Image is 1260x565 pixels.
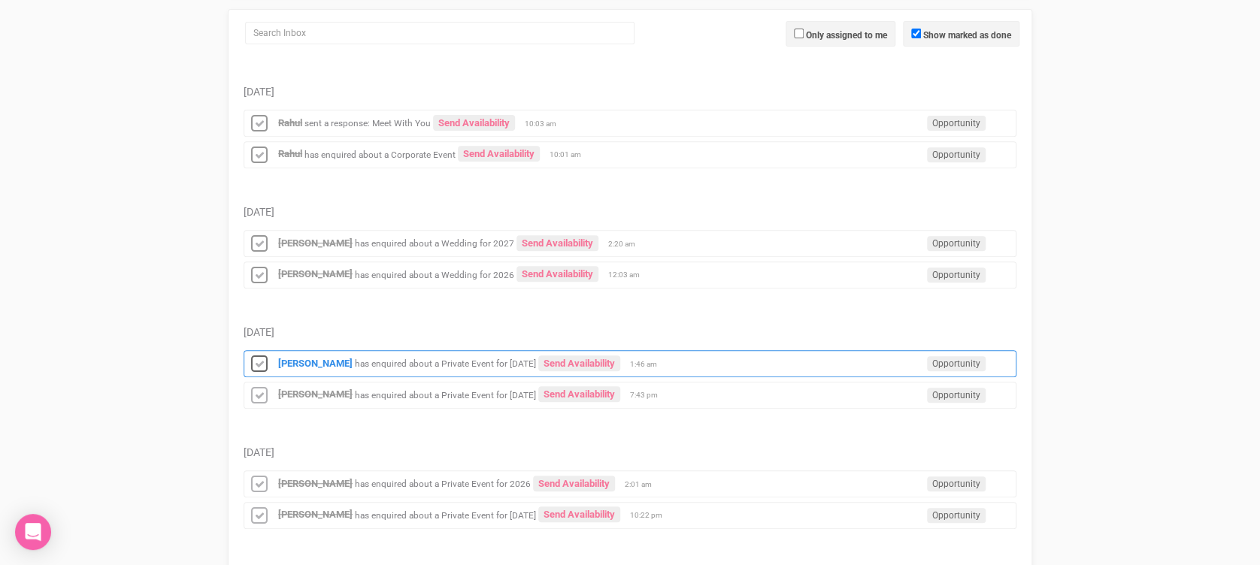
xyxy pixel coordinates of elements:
[927,147,986,162] span: Opportunity
[608,239,646,249] span: 2:20 am
[433,115,515,131] a: Send Availability
[516,235,598,251] a: Send Availability
[458,146,540,162] a: Send Availability
[927,236,986,251] span: Opportunity
[927,267,986,282] span: Opportunity
[304,118,431,128] small: sent a response: Meet With You
[355,358,536,369] small: has enquired about a Private Event for [DATE]
[927,508,986,523] span: Opportunity
[355,389,536,400] small: has enquired about a Private Event for [DATE]
[525,119,562,129] span: 10:03 am
[927,356,986,371] span: Opportunity
[625,479,662,490] span: 2:01 am
[278,237,353,249] a: [PERSON_NAME]
[355,238,514,249] small: has enquired about a Wedding for 2027
[516,266,598,282] a: Send Availability
[278,268,353,279] a: [PERSON_NAME]
[538,386,620,402] a: Send Availability
[278,117,302,128] a: Rahul
[927,116,986,131] span: Opportunity
[244,327,1016,338] h5: [DATE]
[278,509,353,520] a: [PERSON_NAME]
[244,207,1016,218] h5: [DATE]
[278,148,302,159] a: Rahul
[550,150,587,160] span: 10:01 am
[608,270,646,280] span: 12:03 am
[927,476,986,491] span: Opportunity
[538,506,620,522] a: Send Availability
[355,479,531,489] small: has enquired about a Private Event for 2026
[244,447,1016,458] h5: [DATE]
[927,388,986,403] span: Opportunity
[355,509,536,520] small: has enquired about a Private Event for [DATE]
[278,478,353,489] a: [PERSON_NAME]
[278,388,353,400] a: [PERSON_NAME]
[245,22,635,44] input: Search Inbox
[15,514,51,550] div: Open Intercom Messenger
[630,359,668,370] span: 1:46 am
[304,149,456,159] small: has enquired about a Corporate Event
[244,86,1016,98] h5: [DATE]
[806,29,887,42] label: Only assigned to me
[278,358,353,369] a: [PERSON_NAME]
[355,269,514,279] small: has enquired about a Wedding for 2026
[923,29,1011,42] label: Show marked as done
[630,390,668,400] span: 7:43 pm
[630,510,668,521] span: 10:22 pm
[533,476,615,491] a: Send Availability
[538,355,620,371] a: Send Availability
